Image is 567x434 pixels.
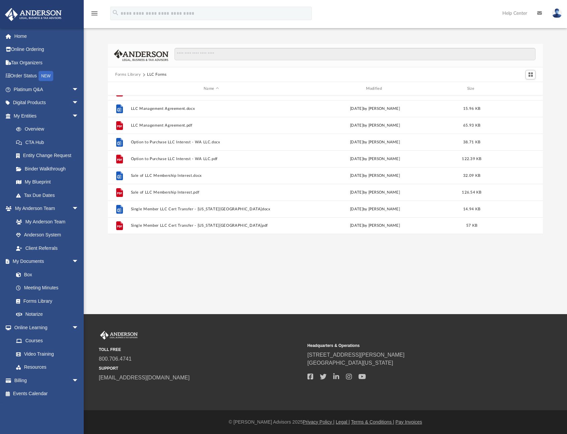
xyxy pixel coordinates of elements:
a: Client Referrals [9,241,85,255]
a: Anderson System [9,228,85,242]
button: Sale of LLC Membership Interest.docx [131,173,292,178]
span: arrow_drop_down [72,255,85,269]
a: Terms & Conditions | [351,419,394,425]
a: Digital Productsarrow_drop_down [5,96,89,110]
span: 122.39 KB [462,157,481,161]
div: NEW [39,71,53,81]
a: Legal | [336,419,350,425]
span: 32.09 KB [463,174,480,177]
div: [DATE] by [PERSON_NAME] [295,123,455,129]
a: Events Calendar [5,387,89,401]
a: Courses [9,334,85,348]
a: My Anderson Team [9,215,82,228]
span: 65.93 KB [463,124,480,127]
div: grid [108,95,543,234]
div: [DATE] by [PERSON_NAME] [295,173,455,179]
a: Meeting Minutes [9,281,85,295]
span: arrow_drop_down [72,96,85,110]
a: My Entitiesarrow_drop_down [5,109,89,123]
button: Option to Purchase LLC Interest - WA LLC.docx [131,140,292,144]
img: Anderson Advisors Platinum Portal [3,8,64,21]
a: Platinum Q&Aarrow_drop_down [5,83,89,96]
img: User Pic [552,8,562,18]
a: Pay Invoices [396,419,422,425]
a: [GEOGRAPHIC_DATA][US_STATE] [307,360,393,366]
div: id [488,86,535,92]
button: Single Member LLC Cert Transfer - [US_STATE][GEOGRAPHIC_DATA]docx [131,207,292,211]
span: 14.94 KB [463,207,480,211]
a: My Documentsarrow_drop_down [5,255,85,268]
a: Box [9,268,82,281]
button: LLC Management Agreement.pdf [131,123,292,128]
img: Anderson Advisors Platinum Portal [99,331,139,340]
input: Search files and folders [174,48,536,61]
a: 800.706.4741 [99,356,132,362]
a: Overview [9,123,89,136]
small: SUPPORT [99,365,303,371]
div: id [111,86,128,92]
div: Modified [294,86,455,92]
button: Sale of LLC Membership Interest.pdf [131,190,292,195]
button: Option to Purchase LLC Interest - WA LLC.pdf [131,157,292,161]
div: Size [458,86,485,92]
span: arrow_drop_down [72,83,85,96]
a: Resources [9,361,85,374]
a: Tax Due Dates [9,189,89,202]
div: Name [131,86,292,92]
a: My Blueprint [9,175,85,189]
a: Binder Walkthrough [9,162,89,175]
small: Headquarters & Operations [307,343,511,349]
a: menu [90,13,98,17]
div: [DATE] by [PERSON_NAME] [295,190,455,196]
div: [DATE] by [PERSON_NAME] [295,206,455,212]
a: Video Training [9,347,82,361]
button: Forms Library [115,72,141,78]
a: Forms Library [9,294,82,308]
button: LLC Forms [147,72,167,78]
a: Notarize [9,308,85,321]
span: 126.54 KB [462,191,481,194]
div: [DATE] by [PERSON_NAME] [295,223,455,229]
div: © [PERSON_NAME] Advisors 2025 [84,419,567,426]
i: menu [90,9,98,17]
div: [DATE] by [PERSON_NAME] [295,106,455,112]
span: 57 KB [466,224,477,227]
a: Home [5,29,89,43]
a: Online Ordering [5,43,89,56]
span: arrow_drop_down [72,321,85,335]
a: Privacy Policy | [303,419,335,425]
button: LLC Management Agreement.docx [131,106,292,111]
div: [DATE] by [PERSON_NAME] [295,139,455,145]
button: Single Member LLC Cert Transfer - [US_STATE][GEOGRAPHIC_DATA]pdf [131,224,292,228]
div: [DATE] by [PERSON_NAME] [295,156,455,162]
span: arrow_drop_down [72,374,85,387]
span: arrow_drop_down [72,109,85,123]
i: search [112,9,119,16]
span: 38.71 KB [463,140,480,144]
span: 15.96 KB [463,107,480,111]
button: Switch to Grid View [525,70,536,79]
a: Billingarrow_drop_down [5,374,89,387]
span: arrow_drop_down [72,202,85,216]
a: Order StatusNEW [5,69,89,83]
a: Online Learningarrow_drop_down [5,321,85,334]
a: Entity Change Request [9,149,89,162]
a: Tax Organizers [5,56,89,69]
small: TOLL FREE [99,347,303,353]
a: CTA Hub [9,136,89,149]
a: [EMAIL_ADDRESS][DOMAIN_NAME] [99,375,190,380]
a: My Anderson Teamarrow_drop_down [5,202,85,215]
a: [STREET_ADDRESS][PERSON_NAME] [307,352,405,358]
